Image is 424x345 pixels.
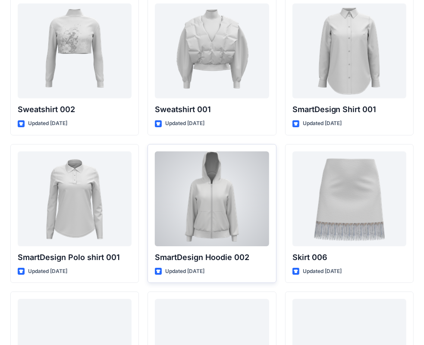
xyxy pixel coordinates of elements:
[28,267,67,276] p: Updated [DATE]
[28,119,67,128] p: Updated [DATE]
[155,151,269,246] a: SmartDesign Hoodie 002
[292,103,406,116] p: SmartDesign Shirt 001
[303,119,342,128] p: Updated [DATE]
[18,3,132,98] a: Sweatshirt 002
[165,267,204,276] p: Updated [DATE]
[292,151,406,246] a: Skirt 006
[155,103,269,116] p: Sweatshirt 001
[155,251,269,263] p: SmartDesign Hoodie 002
[18,151,132,246] a: SmartDesign Polo shirt 001
[155,3,269,98] a: Sweatshirt 001
[18,251,132,263] p: SmartDesign Polo shirt 001
[303,267,342,276] p: Updated [DATE]
[292,3,406,98] a: SmartDesign Shirt 001
[18,103,132,116] p: Sweatshirt 002
[165,119,204,128] p: Updated [DATE]
[292,251,406,263] p: Skirt 006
